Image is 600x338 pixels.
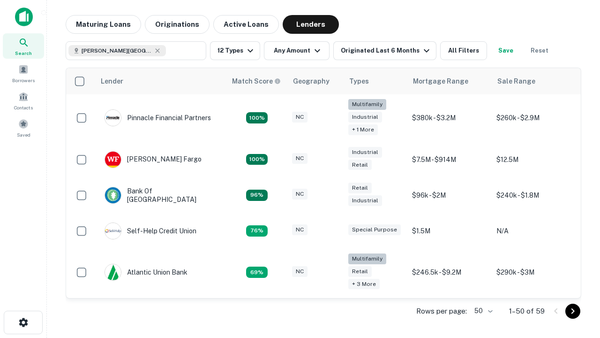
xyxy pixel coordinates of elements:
div: Pinnacle Financial Partners [105,109,211,126]
button: Reset [525,41,555,60]
th: Mortgage Range [407,68,492,94]
button: Any Amount [264,41,330,60]
td: $7.5M - $914M [407,142,492,177]
button: Originations [145,15,210,34]
div: Multifamily [348,99,386,110]
td: N/A [492,213,576,249]
div: Geography [293,76,330,87]
img: picture [105,110,121,126]
div: 50 [471,304,494,318]
div: Special Purpose [348,224,401,235]
th: Geography [287,68,344,94]
div: + 1 more [348,124,378,135]
div: NC [292,189,307,200]
div: Retail [348,183,372,193]
img: picture [105,264,121,280]
div: Industrial [348,195,382,206]
div: Sale Range [497,76,535,87]
div: Lender [101,76,123,87]
h6: Match Score [232,76,279,86]
div: NC [292,224,307,235]
span: Search [15,49,32,57]
div: Retail [348,160,372,170]
img: capitalize-icon.png [15,8,33,26]
button: Active Loans [213,15,279,34]
td: $1.5M [407,213,492,249]
th: Lender [95,68,226,94]
div: Industrial [348,112,382,123]
button: Originated Last 6 Months [333,41,436,60]
p: Rows per page: [416,306,467,317]
button: Save your search to get updates of matches that match your search criteria. [491,41,521,60]
iframe: Chat Widget [553,263,600,308]
div: + 3 more [348,279,380,290]
div: NC [292,153,307,164]
img: picture [105,187,121,203]
div: Matching Properties: 11, hasApolloMatch: undefined [246,225,268,237]
td: $380k - $3.2M [407,94,492,142]
img: picture [105,152,121,168]
img: picture [105,223,121,239]
div: Industrial [348,147,382,158]
div: Self-help Credit Union [105,223,196,239]
div: Originated Last 6 Months [341,45,432,56]
td: $290k - $3M [492,249,576,296]
th: Capitalize uses an advanced AI algorithm to match your search with the best lender. The match sco... [226,68,287,94]
a: Contacts [3,88,44,113]
span: Saved [17,131,30,138]
div: Multifamily [348,253,386,264]
td: $246.5k - $9.2M [407,249,492,296]
button: All Filters [440,41,487,60]
a: Saved [3,115,44,140]
button: Go to next page [565,304,580,319]
td: $240k - $1.8M [492,177,576,213]
td: $12.5M [492,142,576,177]
span: Borrowers [12,77,35,84]
span: Contacts [14,104,33,111]
button: Lenders [283,15,339,34]
div: NC [292,266,307,277]
a: Search [3,33,44,59]
div: Matching Properties: 14, hasApolloMatch: undefined [246,190,268,201]
div: Capitalize uses an advanced AI algorithm to match your search with the best lender. The match sco... [232,76,281,86]
div: Retail [348,266,372,277]
div: Matching Properties: 26, hasApolloMatch: undefined [246,112,268,123]
button: 12 Types [210,41,260,60]
div: [PERSON_NAME] Fargo [105,151,202,168]
th: Types [344,68,407,94]
div: Matching Properties: 15, hasApolloMatch: undefined [246,154,268,165]
div: Types [349,76,369,87]
td: $96k - $2M [407,177,492,213]
p: 1–50 of 59 [509,306,545,317]
span: [PERSON_NAME][GEOGRAPHIC_DATA], [GEOGRAPHIC_DATA] [82,46,152,55]
div: Matching Properties: 10, hasApolloMatch: undefined [246,267,268,278]
a: Borrowers [3,61,44,86]
div: Atlantic Union Bank [105,264,187,281]
div: Bank Of [GEOGRAPHIC_DATA] [105,187,217,204]
td: $260k - $2.9M [492,94,576,142]
div: Mortgage Range [413,76,468,87]
th: Sale Range [492,68,576,94]
button: Maturing Loans [66,15,141,34]
div: NC [292,112,307,123]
